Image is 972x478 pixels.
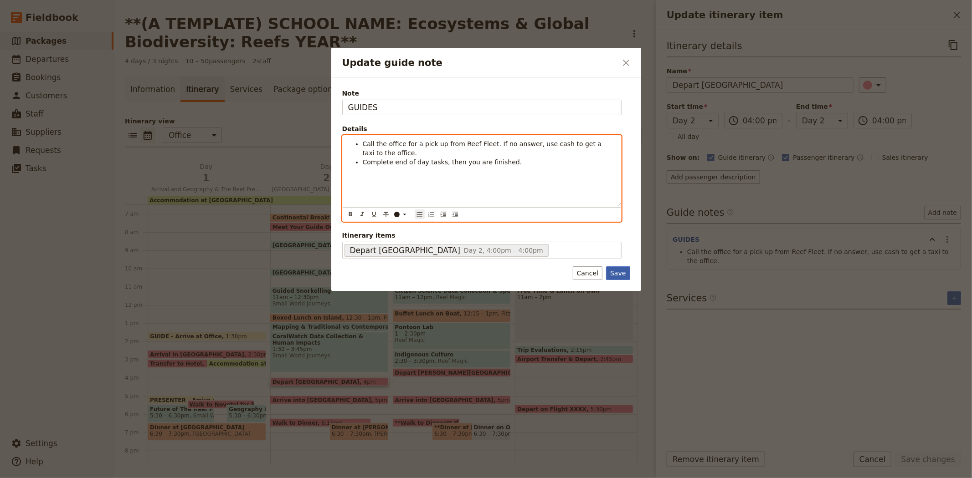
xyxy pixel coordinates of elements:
[357,209,367,219] button: Format italic
[363,140,604,157] span: Call the office for a pick up from Reef Fleet. If no answer, use cash to get a taxi to the office.
[618,55,634,71] button: Close dialog
[342,124,622,133] div: Details
[393,211,411,218] div: ​
[573,266,602,280] button: Cancel
[464,247,543,254] span: Day 2, 4:00pm – 4:00pm
[342,231,622,240] span: Itinerary items
[427,209,437,219] button: Numbered list
[450,209,460,219] button: Decrease indent
[392,209,410,219] button: ​
[438,209,448,219] button: Increase indent
[363,158,522,166] span: Complete end of day tasks, then you are finished.
[342,56,617,70] h2: Update guide note
[606,266,630,280] button: Save
[381,209,391,219] button: Format strikethrough
[350,245,461,256] span: Depart [GEOGRAPHIC_DATA]
[342,100,622,115] input: Note
[369,209,379,219] button: Format underline
[345,209,355,219] button: Format bold
[342,89,622,98] span: Note
[415,209,425,219] button: Bulleted list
